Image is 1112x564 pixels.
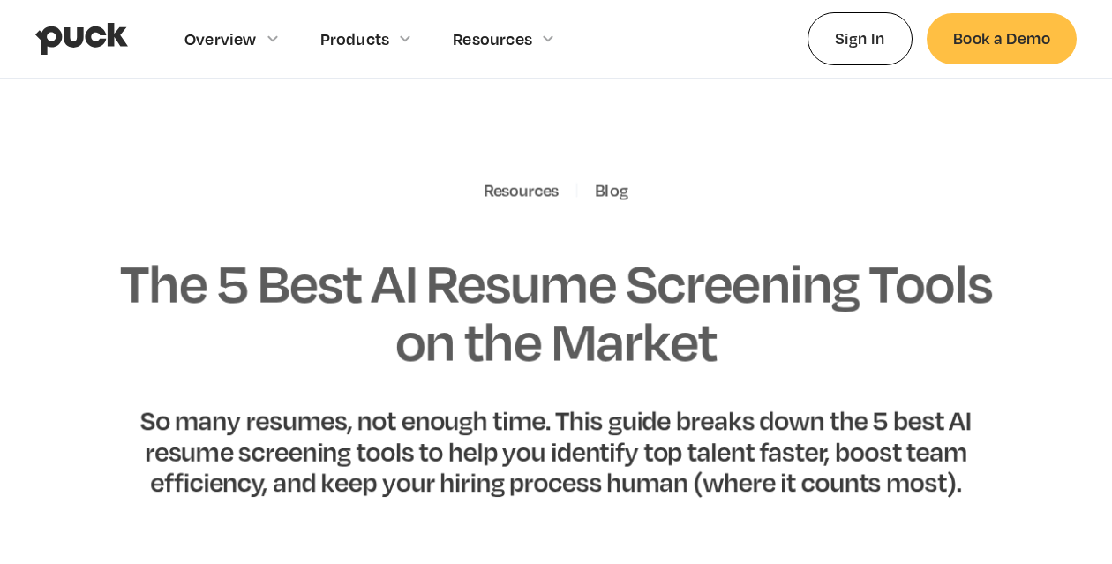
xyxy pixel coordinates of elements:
[94,404,1018,498] div: So many resumes, not enough time. This guide breaks down the 5 best AI resume screening tools to ...
[453,29,532,49] div: Resources
[927,13,1077,64] a: Book a Demo
[184,29,257,49] div: Overview
[595,180,628,199] a: Blog
[808,12,913,64] a: Sign In
[94,252,1018,368] h1: The 5 Best AI Resume Screening Tools on the Market
[484,180,559,199] div: Resources
[320,29,390,49] div: Products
